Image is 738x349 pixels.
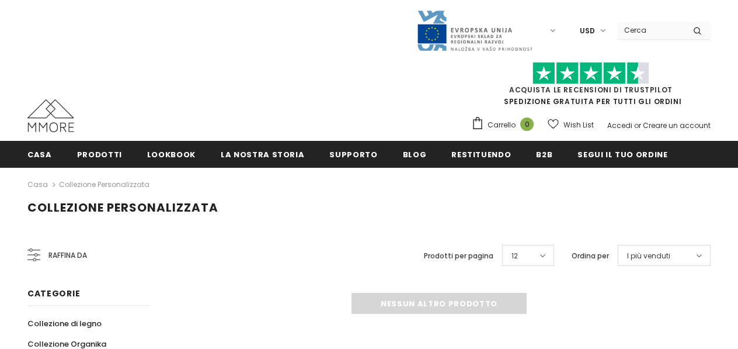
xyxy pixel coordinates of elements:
span: Casa [27,149,52,160]
span: Raffina da [48,249,87,262]
a: Prodotti [77,141,122,167]
span: Carrello [488,119,516,131]
a: Collezione di legno [27,313,102,334]
span: 0 [520,118,534,131]
span: Lookbook [147,149,196,160]
span: La nostra storia [221,149,304,160]
a: Javni Razpis [416,25,533,35]
a: Blog [403,141,427,167]
span: SPEDIZIONE GRATUITA PER TUTTI GLI ORDINI [471,67,711,106]
a: Accedi [607,120,632,130]
a: Segui il tuo ordine [577,141,667,167]
span: Collezione personalizzata [27,199,218,216]
input: Search Site [617,22,684,39]
a: Wish List [548,115,594,135]
span: supporto [329,149,377,160]
a: La nostra storia [221,141,304,167]
label: Prodotti per pagina [424,250,493,262]
a: Lookbook [147,141,196,167]
span: I più venduti [627,250,670,262]
img: Javni Razpis [416,9,533,52]
a: Casa [27,141,52,167]
a: B2B [536,141,552,167]
a: Collezione personalizzata [59,179,149,189]
span: USD [580,25,595,37]
a: Restituendo [451,141,511,167]
img: Fidati di Pilot Stars [532,62,649,85]
span: Wish List [563,119,594,131]
span: 12 [511,250,518,262]
span: Blog [403,149,427,160]
span: Collezione di legno [27,318,102,329]
span: Categorie [27,288,80,299]
label: Ordina per [572,250,609,262]
a: Casa [27,178,48,192]
img: Casi MMORE [27,99,74,132]
a: Creare un account [643,120,711,130]
span: B2B [536,149,552,160]
span: Segui il tuo ordine [577,149,667,160]
a: supporto [329,141,377,167]
span: or [634,120,641,130]
a: Acquista le recensioni di TrustPilot [509,85,673,95]
a: Carrello 0 [471,116,539,134]
span: Prodotti [77,149,122,160]
span: Restituendo [451,149,511,160]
